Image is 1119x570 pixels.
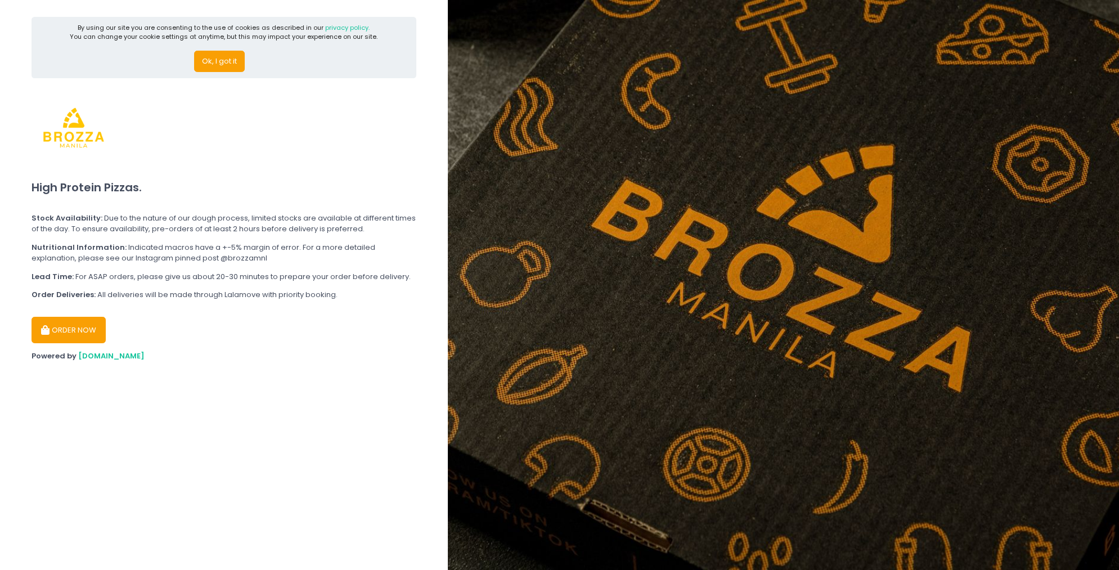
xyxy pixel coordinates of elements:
b: Stock Availability: [32,213,102,223]
div: Powered by [32,351,416,362]
button: ORDER NOW [32,317,106,344]
div: For ASAP orders, please give us about 20-30 minutes to prepare your order before delivery. [32,271,416,282]
div: By using our site you are consenting to the use of cookies as described in our You can change you... [70,23,378,42]
a: privacy policy. [325,23,370,32]
div: Due to the nature of our dough process, limited stocks are available at different times of the da... [32,213,416,235]
div: High Protein Pizzas. [32,170,416,205]
b: Nutritional Information: [32,242,127,253]
img: Brozza Manila [32,86,116,170]
a: [DOMAIN_NAME] [78,351,145,361]
b: Order Deliveries: [32,289,96,300]
button: Ok, I got it [194,51,245,72]
div: Indicated macros have a +-5% margin of error. For a more detailed explanation, please see our Ins... [32,242,416,264]
div: All deliveries will be made through Lalamove with priority booking. [32,289,416,300]
b: Lead Time: [32,271,74,282]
